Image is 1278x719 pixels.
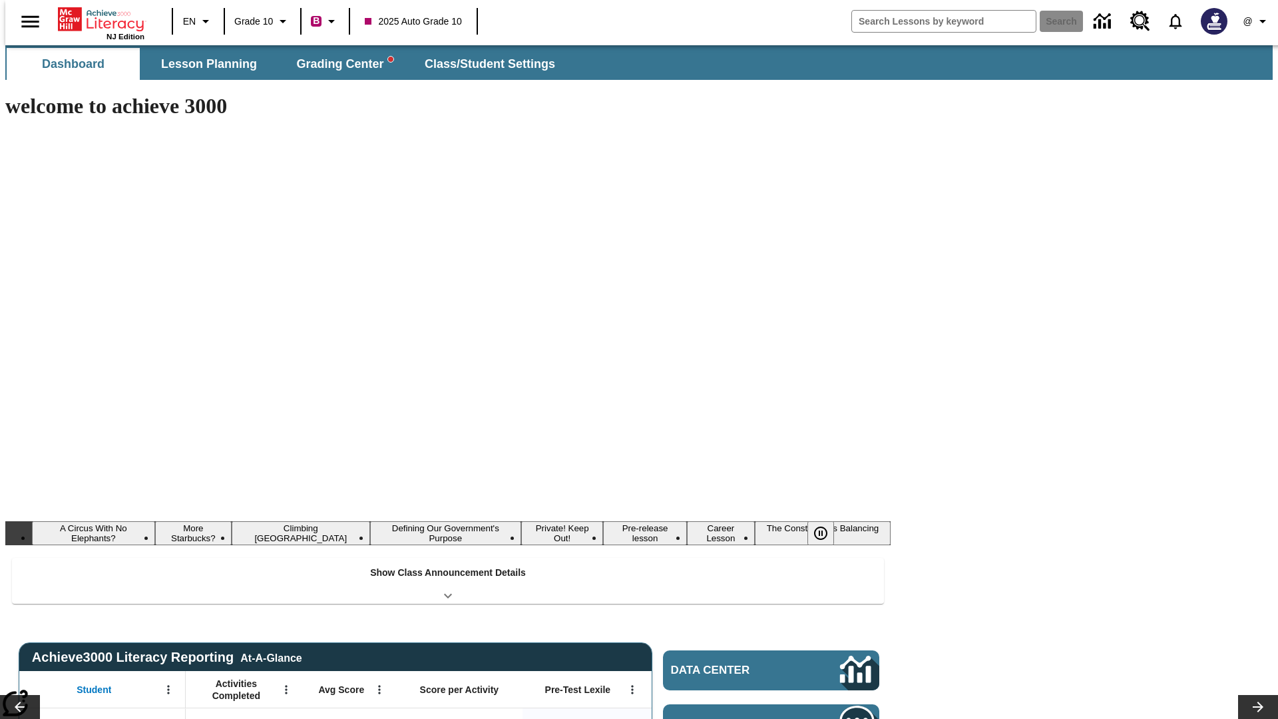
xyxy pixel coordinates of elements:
div: At-A-Glance [240,650,302,664]
button: Profile/Settings [1235,9,1278,33]
span: Lesson Planning [161,57,257,72]
span: @ [1243,15,1252,29]
button: Slide 2 More Starbucks? [155,521,232,545]
a: Home [58,6,144,33]
span: Class/Student Settings [425,57,555,72]
svg: writing assistant alert [388,57,393,62]
span: Pre-Test Lexile [545,684,611,696]
span: 2025 Auto Grade 10 [365,15,461,29]
span: NJ Edition [106,33,144,41]
span: Data Center [671,664,795,677]
button: Language: EN, Select a language [177,9,220,33]
span: Grading Center [296,57,393,72]
button: Select a new avatar [1193,4,1235,39]
button: Open Menu [158,680,178,700]
div: Show Class Announcement Details [12,558,884,604]
div: SubNavbar [5,45,1273,80]
button: Grade: Grade 10, Select a grade [229,9,296,33]
button: Slide 7 Career Lesson [687,521,755,545]
button: Lesson carousel, Next [1238,695,1278,719]
a: Data Center [1086,3,1122,40]
button: Lesson Planning [142,48,276,80]
input: search field [852,11,1036,32]
a: Notifications [1158,4,1193,39]
span: Grade 10 [234,15,273,29]
div: Pause [807,521,847,545]
h1: welcome to achieve 3000 [5,94,891,119]
div: Home [58,5,144,41]
span: Avg Score [318,684,364,696]
button: Dashboard [7,48,140,80]
button: Pause [807,521,834,545]
button: Slide 4 Defining Our Government's Purpose [370,521,521,545]
span: Activities Completed [192,678,280,702]
div: SubNavbar [5,48,567,80]
button: Slide 1 A Circus With No Elephants? [32,521,155,545]
button: Open Menu [276,680,296,700]
button: Boost Class color is violet red. Change class color [306,9,345,33]
span: Dashboard [42,57,105,72]
button: Slide 8 The Constitution's Balancing Act [755,521,891,545]
button: Open Menu [369,680,389,700]
span: Achieve3000 Literacy Reporting [32,650,302,665]
img: Avatar [1201,8,1227,35]
p: Show Class Announcement Details [370,566,526,580]
button: Class/Student Settings [414,48,566,80]
a: Data Center [663,650,879,690]
button: Slide 6 Pre-release lesson [603,521,687,545]
a: Resource Center, Will open in new tab [1122,3,1158,39]
button: Open side menu [11,2,50,41]
span: EN [183,15,196,29]
button: Slide 5 Private! Keep Out! [521,521,603,545]
span: B [313,13,319,29]
span: Student [77,684,111,696]
button: Slide 3 Climbing Mount Tai [232,521,370,545]
button: Open Menu [622,680,642,700]
span: Score per Activity [420,684,499,696]
button: Grading Center [278,48,411,80]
